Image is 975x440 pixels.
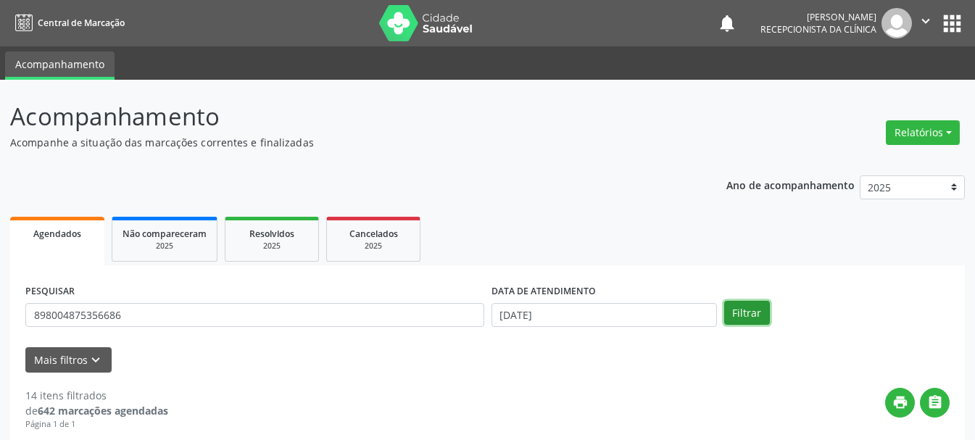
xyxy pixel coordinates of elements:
[236,241,308,252] div: 2025
[25,303,484,328] input: Nome, CNS
[717,13,737,33] button: notifications
[491,281,596,303] label: DATA DE ATENDIMENTO
[249,228,294,240] span: Resolvidos
[25,281,75,303] label: PESQUISAR
[886,120,960,145] button: Relatórios
[33,228,81,240] span: Agendados
[25,403,168,418] div: de
[349,228,398,240] span: Cancelados
[123,228,207,240] span: Não compareceram
[10,135,679,150] p: Acompanhe a situação das marcações correntes e finalizadas
[5,51,115,80] a: Acompanhamento
[918,13,934,29] i: 
[123,241,207,252] div: 2025
[892,394,908,410] i: print
[38,17,125,29] span: Central de Marcação
[885,388,915,418] button: print
[920,388,950,418] button: 
[88,352,104,368] i: keyboard_arrow_down
[927,394,943,410] i: 
[25,347,112,373] button: Mais filtroskeyboard_arrow_down
[760,11,876,23] div: [PERSON_NAME]
[912,8,939,38] button: 
[25,388,168,403] div: 14 itens filtrados
[491,303,717,328] input: Selecione um intervalo
[726,175,855,194] p: Ano de acompanhamento
[760,23,876,36] span: Recepcionista da clínica
[939,11,965,36] button: apps
[881,8,912,38] img: img
[38,404,168,418] strong: 642 marcações agendadas
[10,11,125,35] a: Central de Marcação
[337,241,410,252] div: 2025
[724,301,770,325] button: Filtrar
[25,418,168,431] div: Página 1 de 1
[10,99,679,135] p: Acompanhamento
